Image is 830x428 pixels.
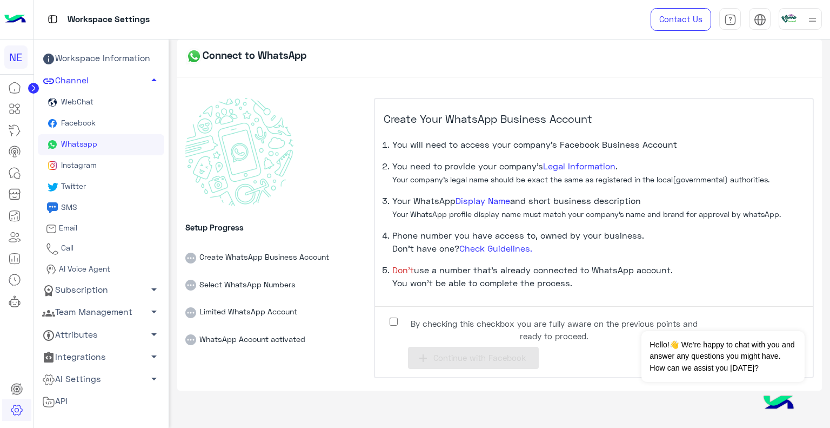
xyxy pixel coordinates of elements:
[38,92,164,113] a: WebChat
[781,11,796,26] img: userImage
[806,13,819,27] img: profile
[641,331,804,382] span: Hello!👋 We're happy to chat with you and answer any questions you might have. How can we assist y...
[408,347,539,369] button: addContinue with Facebook
[148,74,160,87] span: arrow_drop_up
[42,394,68,409] span: API
[38,390,164,412] a: API
[185,291,365,318] li: Limited WhatsApp Account
[38,155,164,176] a: Instagram
[4,45,28,69] div: NE
[185,264,365,291] li: Select WhatsApp Numbers
[406,318,701,342] span: By checking this checkbox you are fully aware on the previous points and ready to proceed.
[185,222,365,232] h6: Setup Progress
[4,8,26,31] img: Logo
[38,197,164,219] a: sms iconSMS
[59,97,93,106] span: WebChat
[417,352,430,365] i: add
[59,202,77,212] span: SMS
[724,14,737,26] img: tab
[59,118,96,127] span: Facebook
[38,279,164,301] a: Subscription
[754,14,766,26] img: tab
[38,70,164,92] a: Channel
[38,346,164,368] a: Integrations
[38,368,164,390] a: AI Settings
[185,318,365,346] li: WhatsApp Account activated
[392,161,769,184] span: You need to provide your company’s .
[392,265,673,288] span: use a number that’s already connected to WhatsApp account. You won’t be able to complete the proc...
[38,219,164,239] a: Email
[59,139,97,148] span: Whatsapp
[384,112,804,134] h5: Create Your WhatsApp Business Account
[46,201,59,214] img: sms icon
[148,350,160,363] span: arrow_drop_down
[392,175,769,184] small: Your company’s legal name should be exact the same as registered in the local(governmental) autho...
[392,209,781,219] small: Your WhatsApp profile display name must match your company’s name and brand for approval by whats...
[38,238,164,259] a: Call
[148,328,160,341] span: arrow_drop_down
[392,230,644,253] span: Phone number you have access to, owned by your business. Don’t have one?
[38,113,164,134] a: Facebook
[46,12,59,26] img: tab
[148,283,160,296] span: arrow_drop_down
[38,259,164,279] a: AI Voice Agent
[392,139,677,149] span: You will need to access your company’s Facebook Business Account
[148,305,160,318] span: arrow_drop_down
[38,324,164,346] a: Attributes
[760,385,798,423] img: hulul-logo.png
[68,12,150,27] p: Workspace Settings
[543,161,615,171] a: Legal Information
[57,264,110,273] span: AI Voice Agent
[719,8,741,31] a: tab
[456,195,510,206] a: Display Name
[59,243,73,252] span: Call
[57,223,77,232] span: Email
[651,8,711,31] a: Contact Us
[59,181,86,190] span: Twitter
[148,372,160,385] span: arrow_drop_down
[38,301,164,324] a: Team Management
[390,318,398,326] input: By checking this checkbox you are fully aware on the previous points and ready to proceed.
[185,236,365,264] li: Create WhatsApp Business Account
[59,160,97,169] span: Instagram
[392,265,414,275] span: Don’t
[38,134,164,155] a: Whatsapp
[38,176,164,197] a: Twitter
[459,243,532,253] a: Check Guidelines.
[433,353,526,363] span: Continue with Facebook
[185,48,306,65] h5: Connect to WhatsApp
[38,48,164,70] a: Workspace Information
[392,195,781,219] span: Your WhatsApp and short business description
